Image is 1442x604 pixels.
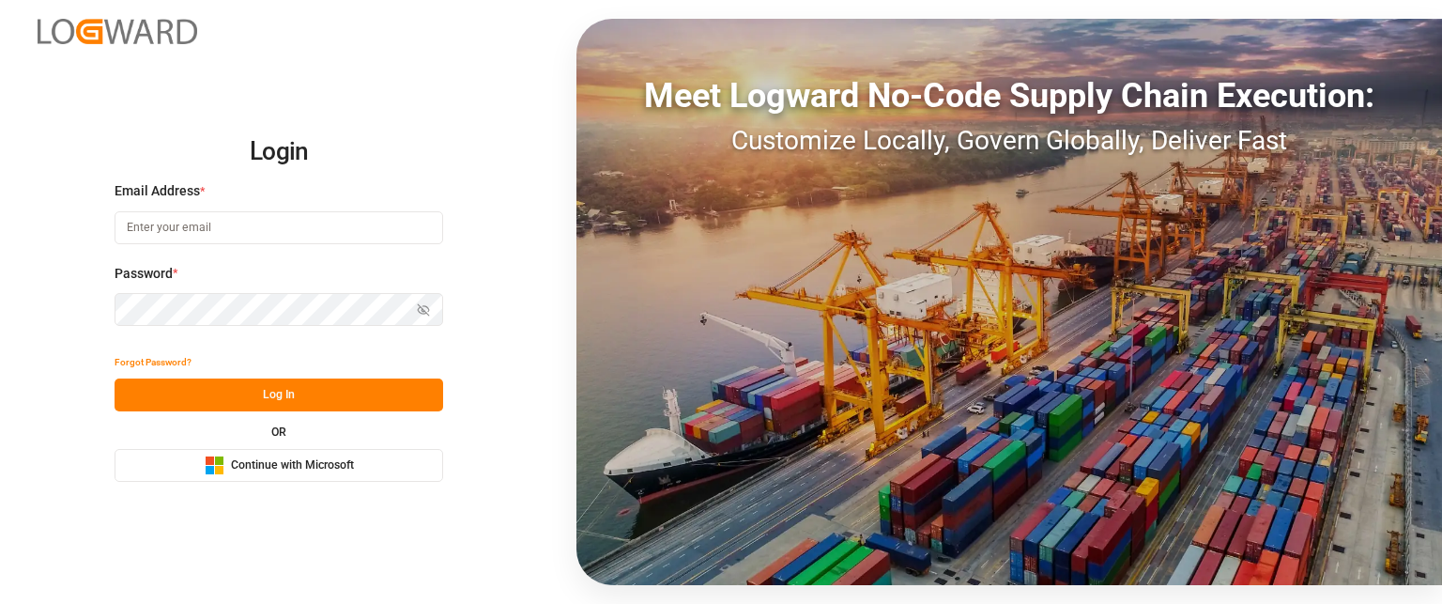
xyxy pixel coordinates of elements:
[115,449,443,482] button: Continue with Microsoft
[115,122,443,182] h2: Login
[576,70,1442,121] div: Meet Logward No-Code Supply Chain Execution:
[271,426,286,438] small: OR
[115,379,443,411] button: Log In
[115,346,192,379] button: Forgot Password?
[231,457,354,474] span: Continue with Microsoft
[38,19,197,44] img: Logward_new_orange.png
[576,121,1442,161] div: Customize Locally, Govern Globally, Deliver Fast
[115,181,200,201] span: Email Address
[115,211,443,244] input: Enter your email
[115,264,173,284] span: Password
